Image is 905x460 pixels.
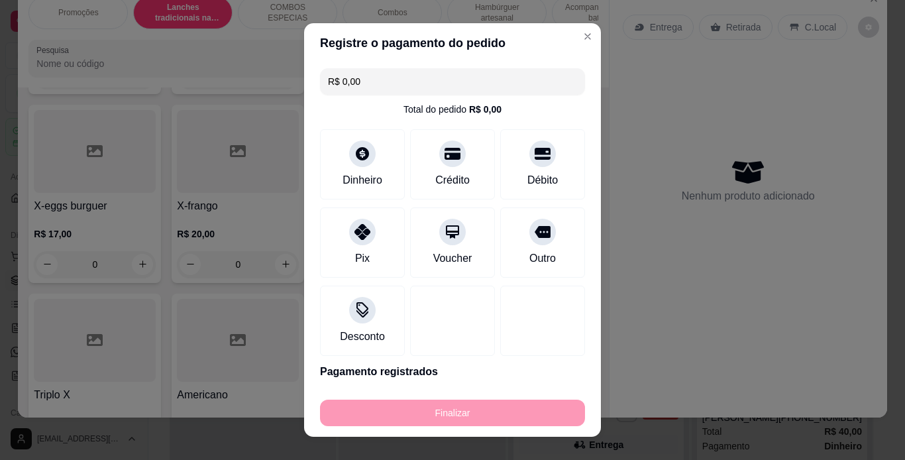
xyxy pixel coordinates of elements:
[577,26,598,47] button: Close
[403,103,502,116] div: Total do pedido
[435,172,470,188] div: Crédito
[320,364,585,380] p: Pagamento registrados
[355,251,370,266] div: Pix
[527,172,558,188] div: Débito
[340,329,385,345] div: Desconto
[343,172,382,188] div: Dinheiro
[529,251,556,266] div: Outro
[304,23,601,63] header: Registre o pagamento do pedido
[433,251,472,266] div: Voucher
[469,103,502,116] div: R$ 0,00
[328,68,577,95] input: Ex.: hambúrguer de cordeiro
